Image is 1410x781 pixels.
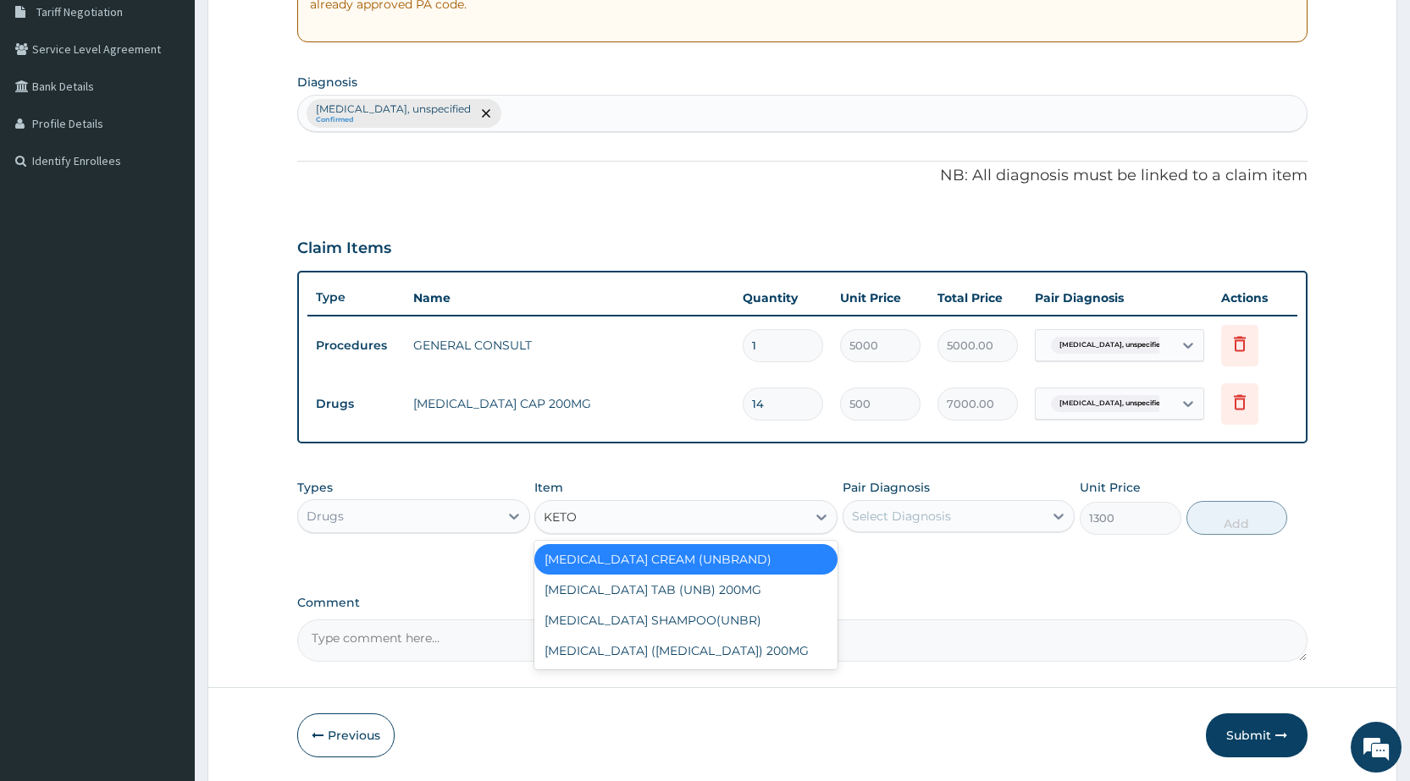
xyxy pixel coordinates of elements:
[307,508,344,525] div: Drugs
[1051,395,1174,412] span: [MEDICAL_DATA], unspecified
[31,85,69,127] img: d_794563401_company_1708531726252_794563401
[278,8,318,49] div: Minimize live chat window
[405,387,734,421] td: [MEDICAL_DATA] CAP 200MG
[534,635,838,666] div: [MEDICAL_DATA] ([MEDICAL_DATA]) 200MG
[478,106,494,121] span: remove selection option
[316,116,471,124] small: Confirmed
[297,713,395,757] button: Previous
[405,281,734,315] th: Name
[1051,337,1174,354] span: [MEDICAL_DATA], unspecified
[8,462,323,521] textarea: Type your message and hit 'Enter'
[36,4,123,19] span: Tariff Negotiation
[88,95,285,117] div: Chat with us now
[534,479,563,496] label: Item
[534,544,838,575] div: [MEDICAL_DATA] CREAM (UNBRAND)
[307,388,405,420] td: Drugs
[307,282,405,313] th: Type
[98,213,234,384] span: We're online!
[405,328,734,362] td: GENERAL CONSULT
[832,281,929,315] th: Unit Price
[297,239,391,258] h3: Claim Items
[929,281,1026,315] th: Total Price
[297,74,357,91] label: Diagnosis
[1026,281,1213,315] th: Pair Diagnosis
[843,479,930,496] label: Pair Diagnosis
[297,165,1308,187] p: NB: All diagnosis must be linked to a claim item
[1080,479,1141,496] label: Unit Price
[316,102,471,116] p: [MEDICAL_DATA], unspecified
[307,330,405,361] td: Procedures
[534,605,838,635] div: [MEDICAL_DATA] SHAMPOO(UNBR)
[734,281,832,315] th: Quantity
[297,596,1308,610] label: Comment
[297,481,333,495] label: Types
[1213,281,1297,315] th: Actions
[1186,501,1287,535] button: Add
[1206,713,1308,757] button: Submit
[534,575,838,605] div: [MEDICAL_DATA] TAB (UNB) 200MG
[852,508,951,525] div: Select Diagnosis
